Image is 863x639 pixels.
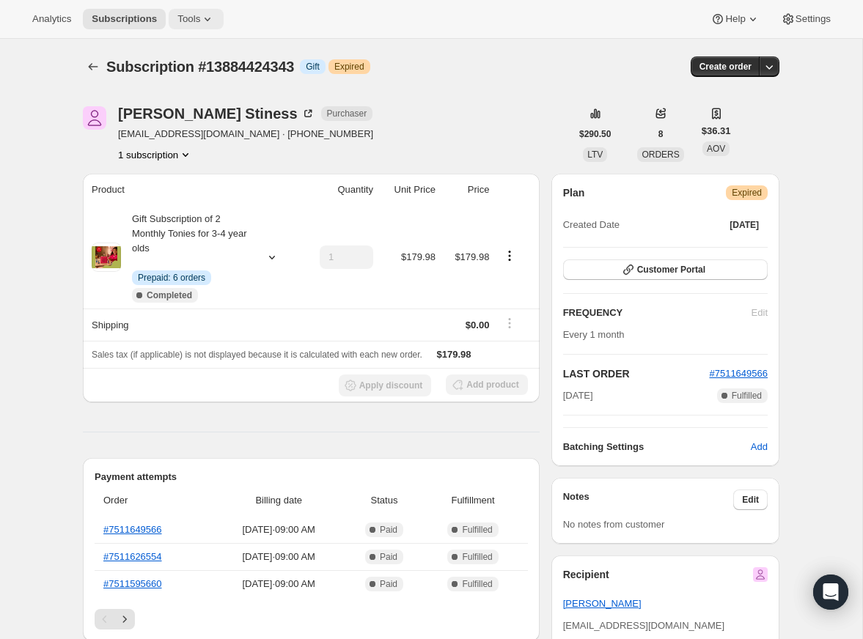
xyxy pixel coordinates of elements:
th: Order [95,484,212,517]
span: $179.98 [401,251,436,262]
span: Fulfillment [427,493,518,508]
th: Price [440,174,493,206]
span: $36.31 [702,124,731,138]
span: Paid [380,551,397,563]
span: Add [751,440,768,454]
span: [DATE] · 09:00 AM [216,522,342,537]
span: Help [725,13,745,25]
div: Open Intercom Messenger [813,575,848,610]
button: Customer Portal [563,259,768,280]
span: Edit [742,494,759,506]
h2: LAST ORDER [563,366,710,381]
span: $290.50 [579,128,611,140]
h6: Batching Settings [563,440,751,454]
th: Shipping [83,309,300,341]
h3: Notes [563,490,734,510]
span: Fulfilled [462,551,492,563]
span: [EMAIL_ADDRESS][DOMAIN_NAME] · [PHONE_NUMBER] [118,127,373,141]
button: $290.50 [570,124,620,144]
button: Add [742,435,776,459]
th: Quantity [300,174,378,206]
span: Sales tax (if applicable) is not displayed because it is calculated with each new order. [92,350,422,360]
span: 8 [658,128,664,140]
span: Billing date [216,493,342,508]
span: Paid [380,524,397,536]
span: $179.98 [437,349,471,360]
button: #7511649566 [709,366,768,381]
span: Created Date [563,218,620,232]
div: [PERSON_NAME] Stiness [118,106,315,121]
span: Analytics [32,13,71,25]
span: AOV [707,144,725,154]
h2: Payment attempts [95,470,528,484]
span: Subscriptions [92,13,157,25]
span: Gift [306,61,320,73]
th: Product [83,174,300,206]
button: Product actions [498,248,521,264]
button: Edit [733,490,768,510]
span: Prepaid: 6 orders [138,272,205,284]
span: Fulfilled [732,390,762,402]
span: Every 1 month [563,329,625,340]
span: [DATE] [563,388,593,403]
button: Next [114,609,135,629]
span: Settings [796,13,831,25]
button: Subscriptions [83,9,166,29]
span: [EMAIL_ADDRESS][DOMAIN_NAME] [563,620,724,631]
span: Customer Portal [637,264,705,276]
h2: Plan [563,185,585,200]
span: Create order [699,61,752,73]
span: $179.98 [455,251,489,262]
nav: Pagination [95,609,528,629]
span: [DATE] · 09:00 AM [216,577,342,591]
span: $0.00 [466,319,490,330]
div: Gift Subscription of 2 Monthly Tonies for 3-4 year olds [121,212,253,303]
button: Analytics [23,9,80,29]
a: #7511626554 [103,551,162,562]
button: Product actions [118,147,193,162]
span: Fulfilled [462,524,492,536]
span: Tools [177,13,200,25]
span: Status [350,493,419,508]
span: Expired [732,187,762,199]
span: Completed [147,289,192,301]
span: [DATE] [730,219,759,231]
span: Fulfilled [462,578,492,590]
span: LTV [587,149,603,160]
button: Subscriptions [83,56,103,77]
a: [PERSON_NAME] [563,598,642,609]
th: Unit Price [378,174,440,206]
span: ORDERS [642,149,679,160]
span: Expired [334,61,364,73]
h2: Recipient [563,567,609,582]
a: #7511595660 [103,578,162,589]
span: Subscription #13884424343 [106,59,294,75]
button: Create order [691,56,760,77]
button: Tools [169,9,224,29]
h2: FREQUENCY [563,306,752,320]
a: #7511649566 [103,524,162,535]
span: No notes from customer [563,519,665,530]
span: [DATE] · 09:00 AM [216,550,342,564]
button: Shipping actions [498,315,521,331]
button: Help [702,9,768,29]
button: [DATE] [721,215,768,235]
button: Settings [772,9,840,29]
button: 8 [650,124,672,144]
span: Purchaser [327,108,367,119]
span: Paid [380,578,397,590]
span: Kelley Stiness [83,106,106,130]
a: #7511649566 [709,368,768,379]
